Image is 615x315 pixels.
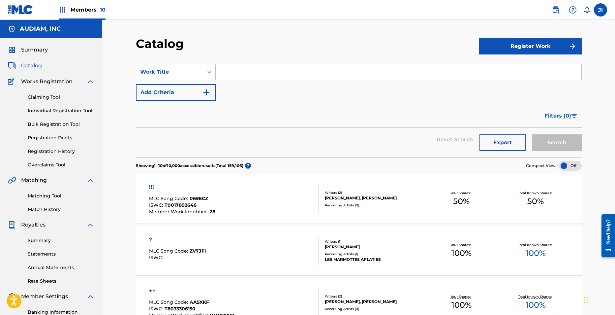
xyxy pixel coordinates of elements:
form: Search Form [136,64,582,157]
div: [PERSON_NAME], [PERSON_NAME] [325,195,424,201]
div: Recording Artists ( 1 ) [325,252,424,257]
div: [PERSON_NAME] [325,244,424,250]
span: Royalties [21,221,46,229]
span: 100 % [526,247,546,259]
img: search [552,6,560,14]
span: Filters ( 0 ) [544,112,571,120]
a: Annual Statements [28,264,94,271]
span: Summary [21,46,48,54]
span: AA5XKF [190,299,209,305]
span: 28 [210,209,215,215]
p: Total Known Shares: [518,242,553,247]
img: expand [86,78,94,86]
span: Compact View [526,163,556,169]
img: expand [86,176,94,184]
a: Bulk Registration Tool [28,121,94,128]
span: 069ECZ [190,195,208,201]
a: Individual Registration Tool [28,107,94,114]
a: Overclaims Tool [28,161,94,168]
span: T8033306150 [165,306,196,312]
div: User Menu [594,3,607,17]
img: help [569,6,577,14]
span: 50 % [527,195,544,207]
h5: AUDIAM, INC [20,25,61,33]
a: Statements [28,251,94,258]
h2: Catalog [136,36,187,51]
img: expand [86,293,94,300]
div: Drag [584,290,588,310]
span: Members [71,6,106,14]
span: ZV7JFI [190,248,206,254]
a: Match History [28,206,94,213]
span: T0017892646 [165,202,197,208]
a: CatalogCatalog [8,62,42,70]
div: Recording Artists ( 0 ) [325,306,424,311]
span: MLC Song Code : [149,299,190,305]
img: MLC Logo [8,5,33,15]
a: Registration History [28,148,94,155]
span: 100 % [526,299,546,311]
a: Matching Tool [28,192,94,199]
a: SummarySummary [8,46,48,54]
a: Rate Sheets [28,278,94,285]
img: expand [86,221,94,229]
div: Writers ( 2 ) [325,294,424,299]
a: Public Search [549,3,562,17]
button: Register Work [479,38,582,54]
img: Matching [8,176,16,184]
p: Your Shares: [450,191,472,195]
img: Top Rightsholders [59,6,67,14]
span: MLC Song Code : [149,248,190,254]
img: Catalog [8,62,16,70]
div: [PERSON_NAME], [PERSON_NAME] [325,299,424,305]
div: Writers ( 1 ) [325,239,424,244]
span: MLC Song Code : [149,195,190,201]
span: 100 % [451,299,472,311]
img: f7272a7cc735f4ea7f67.svg [569,42,576,50]
a: Registration Drafts [28,134,94,141]
div: Help [566,3,579,17]
iframe: Chat Widget [582,283,615,315]
div: !!! [149,183,215,191]
img: Summary [8,46,16,54]
p: Total Known Shares: [518,294,553,299]
div: Work Title [140,68,200,76]
a: ?MLC Song Code:ZV7JFIISWC:Writers (1)[PERSON_NAME]Recording Artists (1)LES MARMOTTES APLATIESYour... [136,226,582,275]
a: Claiming Tool [28,94,94,101]
a: !!!MLC Song Code:069ECZISWC:T0017892646Member Work Identifier:28Writers (2)[PERSON_NAME], [PERSON... [136,174,582,224]
span: Matching [21,176,47,184]
img: Accounts [8,25,16,33]
div: Notifications [583,7,590,13]
iframe: Resource Center [597,209,615,262]
button: Export [479,134,526,151]
span: ISWC : [149,202,165,208]
img: Royalties [8,221,16,229]
span: 100 % [451,247,472,259]
div: ? [149,236,206,244]
span: ISWC : [149,306,165,312]
div: Recording Artists ( 0 ) [325,203,424,208]
p: Your Shares: [450,294,472,299]
span: ? [245,163,251,169]
div: Writers ( 2 ) [325,190,424,195]
button: Add Criteria [136,84,216,101]
span: 50 % [453,195,470,207]
img: 9d2ae6d4665cec9f34b9.svg [202,88,210,96]
span: Works Registration [21,78,73,86]
img: filter [571,114,577,118]
span: ISWC : [149,255,165,261]
span: Member Work Identifier : [149,209,210,215]
div: ++ [149,287,234,295]
span: Member Settings [21,293,68,300]
span: 10 [100,7,106,13]
div: LES MARMOTTES APLATIES [325,257,424,262]
img: Works Registration [8,78,16,86]
p: Showing 1 - 10 of 10,000 accessible results (Total 159,106 ) [136,163,243,169]
span: Catalog [21,62,42,70]
p: Total Known Shares: [518,191,553,195]
button: Filters (0) [540,108,582,124]
img: Member Settings [8,293,16,300]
